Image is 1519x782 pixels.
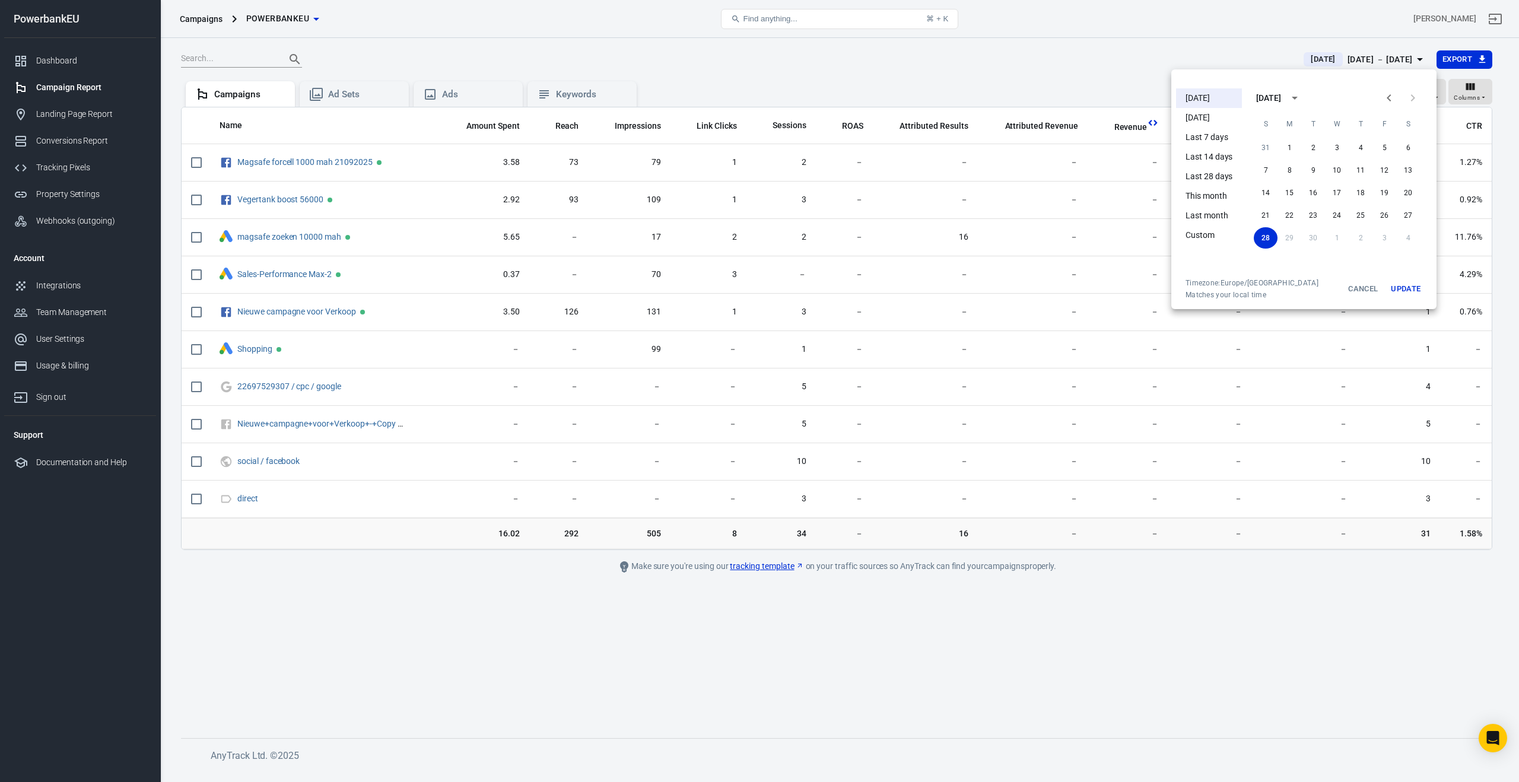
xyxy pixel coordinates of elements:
div: Timezone: Europe/[GEOGRAPHIC_DATA] [1186,278,1318,288]
button: 17 [1325,182,1349,204]
button: 25 [1349,205,1372,226]
li: [DATE] [1176,88,1242,108]
button: Update [1387,278,1425,300]
button: Previous month [1377,86,1401,110]
button: 12 [1372,160,1396,181]
button: 26 [1372,205,1396,226]
button: 2 [1301,137,1325,158]
span: Matches your local time [1186,290,1318,300]
button: 23 [1301,205,1325,226]
span: Thursday [1350,112,1371,136]
li: [DATE] [1176,108,1242,128]
li: Last 7 days [1176,128,1242,147]
button: 5 [1372,137,1396,158]
button: 1 [1278,137,1301,158]
button: 24 [1325,205,1349,226]
span: Saturday [1397,112,1419,136]
span: Friday [1374,112,1395,136]
button: 11 [1349,160,1372,181]
button: 28 [1254,227,1278,249]
button: 16 [1301,182,1325,204]
li: This month [1176,186,1242,206]
button: 14 [1254,182,1278,204]
button: 6 [1396,137,1420,158]
button: Cancel [1344,278,1382,300]
div: [DATE] [1256,92,1281,104]
span: Monday [1279,112,1300,136]
button: 8 [1278,160,1301,181]
button: 3 [1325,137,1349,158]
button: 15 [1278,182,1301,204]
li: Last 14 days [1176,147,1242,167]
button: 18 [1349,182,1372,204]
button: 27 [1396,205,1420,226]
button: 9 [1301,160,1325,181]
li: Custom [1176,225,1242,245]
button: 10 [1325,160,1349,181]
span: Sunday [1255,112,1276,136]
button: 21 [1254,205,1278,226]
button: 13 [1396,160,1420,181]
button: 22 [1278,205,1301,226]
li: Last 28 days [1176,167,1242,186]
li: Last month [1176,206,1242,225]
button: calendar view is open, switch to year view [1285,88,1305,108]
button: 4 [1349,137,1372,158]
div: Open Intercom Messenger [1479,724,1507,752]
button: 7 [1254,160,1278,181]
button: 20 [1396,182,1420,204]
button: 31 [1254,137,1278,158]
button: 19 [1372,182,1396,204]
span: Wednesday [1326,112,1348,136]
span: Tuesday [1302,112,1324,136]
